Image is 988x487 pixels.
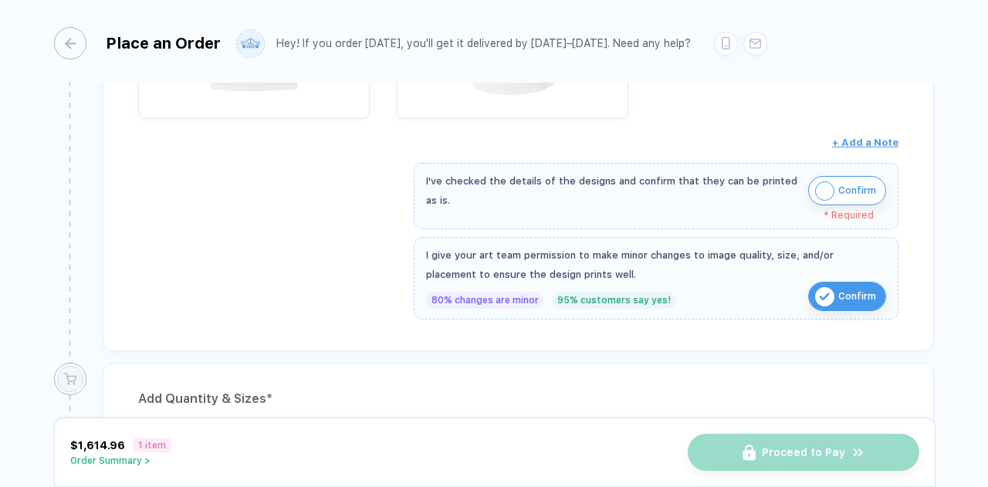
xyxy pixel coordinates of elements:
[276,37,691,50] div: Hey! If you order [DATE], you'll get it delivered by [DATE]–[DATE]. Need any help?
[237,30,264,57] img: user profile
[808,282,886,311] button: iconConfirm
[138,387,898,411] div: Add Quantity & Sizes
[426,210,874,221] div: * Required
[838,178,876,203] span: Confirm
[106,34,221,52] div: Place an Order
[426,171,800,210] div: I've checked the details of the designs and confirm that they can be printed as is.
[426,292,544,309] div: 80% changes are minor
[426,245,886,284] div: I give your art team permission to make minor changes to image quality, size, and/or placement to...
[815,181,834,201] img: icon
[832,137,898,148] span: + Add a Note
[70,439,125,451] span: $1,614.96
[70,455,171,466] button: Order Summary >
[808,176,886,205] button: iconConfirm
[832,130,898,155] button: + Add a Note
[815,287,834,306] img: icon
[838,284,876,309] span: Confirm
[552,292,676,309] div: 95% customers say yes!
[133,438,171,452] span: 1 item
